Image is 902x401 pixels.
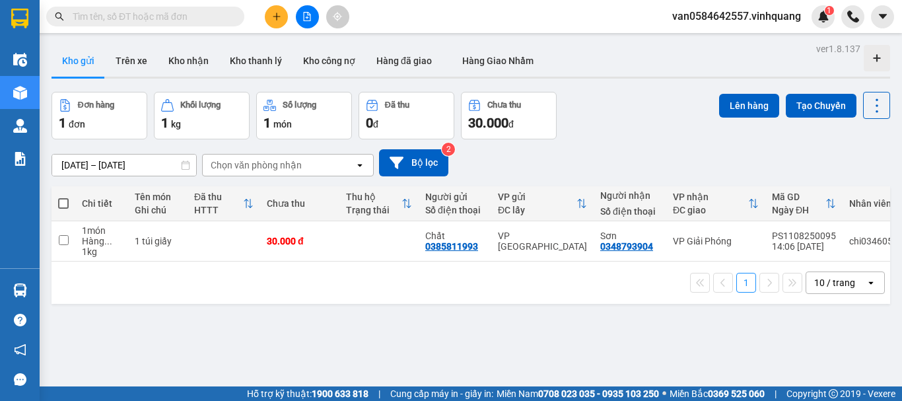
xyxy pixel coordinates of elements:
[508,119,514,129] span: đ
[82,198,121,209] div: Chi tiết
[673,192,748,202] div: VP nhận
[267,236,333,246] div: 30.000 đ
[877,11,889,22] span: caret-down
[135,236,181,246] div: 1 túi giấy
[13,119,27,133] img: warehouse-icon
[346,192,401,202] div: Thu hộ
[442,143,455,156] sup: 2
[194,192,243,202] div: Đã thu
[355,160,365,170] svg: open
[829,389,838,398] span: copyright
[296,5,319,28] button: file-add
[827,6,831,15] span: 1
[491,186,594,221] th: Toggle SortBy
[378,386,380,401] span: |
[847,11,859,22] img: phone-icon
[359,92,454,139] button: Đã thu0đ
[662,8,812,24] span: van0584642557.vinhquang
[736,273,756,293] button: 1
[600,241,653,252] div: 0348793904
[379,149,448,176] button: Bộ lọc
[69,119,85,129] span: đơn
[326,5,349,28] button: aim
[600,231,660,241] div: Sơn
[78,100,114,110] div: Đơn hàng
[73,9,228,24] input: Tìm tên, số ĐT hoặc mã đơn
[333,12,342,21] span: aim
[600,190,660,201] div: Người nhận
[339,186,419,221] th: Toggle SortBy
[13,53,27,67] img: warehouse-icon
[247,386,368,401] span: Hỗ trợ kỹ thuật:
[302,12,312,21] span: file-add
[11,9,28,28] img: logo-vxr
[775,386,777,401] span: |
[498,231,587,252] div: VP [GEOGRAPHIC_DATA]
[817,11,829,22] img: icon-new-feature
[82,236,121,246] div: Hàng thông thường
[719,94,779,118] button: Lên hàng
[498,192,576,202] div: VP gửi
[462,55,534,66] span: Hàng Giao Nhầm
[55,12,64,21] span: search
[346,205,401,215] div: Trạng thái
[82,246,121,257] div: 1 kg
[267,198,333,209] div: Chưa thu
[14,344,26,356] span: notification
[772,241,836,252] div: 14:06 [DATE]
[772,192,825,202] div: Mã GD
[82,225,121,236] div: 1 món
[265,5,288,28] button: plus
[219,45,293,77] button: Kho thanh lý
[366,115,373,131] span: 0
[13,152,27,166] img: solution-icon
[538,388,659,399] strong: 0708 023 035 - 0935 103 250
[816,42,860,56] div: ver 1.8.137
[871,5,894,28] button: caret-down
[13,283,27,297] img: warehouse-icon
[864,45,890,71] div: Tạo kho hàng mới
[425,192,485,202] div: Người gửi
[497,386,659,401] span: Miền Nam
[765,186,843,221] th: Toggle SortBy
[498,205,576,215] div: ĐC lấy
[662,391,666,396] span: ⚪️
[272,12,281,21] span: plus
[425,205,485,215] div: Số điện thoại
[373,119,378,129] span: đ
[385,100,409,110] div: Đã thu
[13,86,27,100] img: warehouse-icon
[283,100,316,110] div: Số lượng
[666,186,765,221] th: Toggle SortBy
[673,236,759,246] div: VP Giải Phóng
[180,100,221,110] div: Khối lượng
[59,115,66,131] span: 1
[105,45,158,77] button: Trên xe
[188,186,260,221] th: Toggle SortBy
[673,205,748,215] div: ĐC giao
[263,115,271,131] span: 1
[52,155,196,176] input: Select a date range.
[390,386,493,401] span: Cung cấp máy in - giấy in:
[256,92,352,139] button: Số lượng1món
[52,92,147,139] button: Đơn hàng1đơn
[708,388,765,399] strong: 0369 525 060
[600,206,660,217] div: Số điện thoại
[825,6,834,15] sup: 1
[772,205,825,215] div: Ngày ĐH
[171,119,181,129] span: kg
[468,115,508,131] span: 30.000
[786,94,856,118] button: Tạo Chuyến
[366,45,442,77] button: Hàng đã giao
[154,92,250,139] button: Khối lượng1kg
[487,100,521,110] div: Chưa thu
[312,388,368,399] strong: 1900 633 818
[161,115,168,131] span: 1
[425,231,485,241] div: Chất
[52,45,105,77] button: Kho gửi
[135,205,181,215] div: Ghi chú
[866,277,876,288] svg: open
[104,236,112,246] span: ...
[158,45,219,77] button: Kho nhận
[772,231,836,241] div: PS1108250095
